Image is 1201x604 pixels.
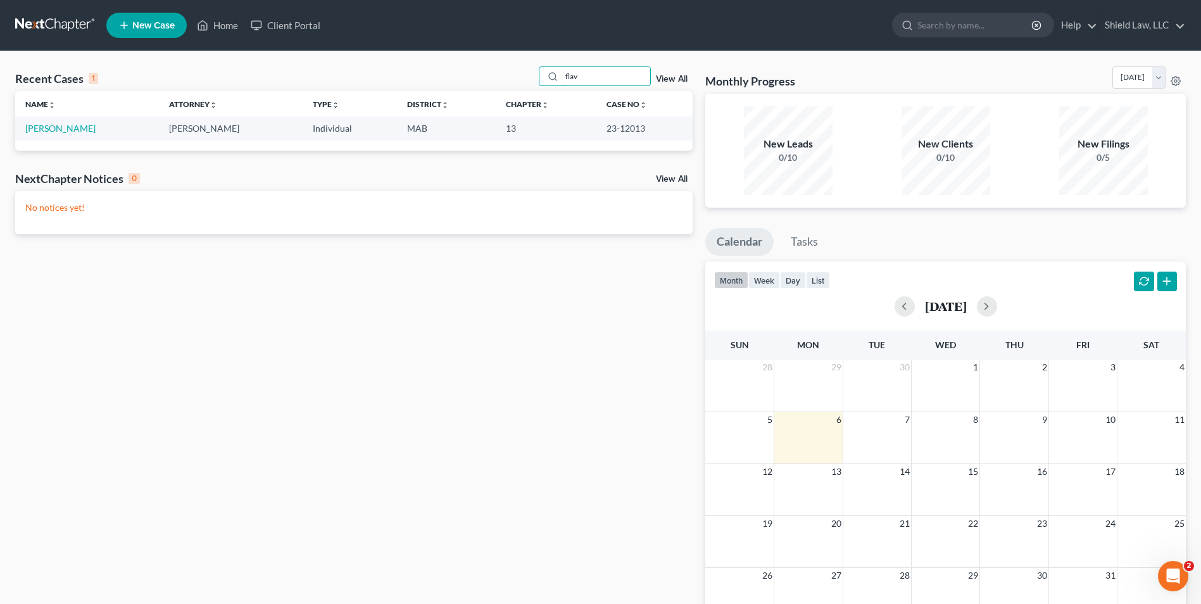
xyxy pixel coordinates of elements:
div: New Leads [744,137,833,151]
span: 2 [1041,360,1048,375]
span: 14 [898,464,911,479]
span: Tue [869,339,885,350]
a: Districtunfold_more [407,99,449,109]
td: 13 [496,116,596,140]
span: Sun [731,339,749,350]
span: 12 [761,464,774,479]
span: 13 [830,464,843,479]
div: 0/10 [744,151,833,164]
div: 0/10 [902,151,990,164]
span: 24 [1104,516,1117,531]
span: 19 [761,516,774,531]
a: Nameunfold_more [25,99,56,109]
span: 31 [1104,568,1117,583]
a: View All [656,75,688,84]
a: Case Nounfold_more [607,99,647,109]
span: New Case [132,21,175,30]
a: Tasks [779,228,829,256]
span: 26 [761,568,774,583]
button: day [780,272,806,289]
span: Wed [935,339,956,350]
span: 25 [1173,516,1186,531]
td: [PERSON_NAME] [159,116,303,140]
span: 5 [766,412,774,427]
span: 29 [967,568,979,583]
i: unfold_more [441,101,449,109]
div: New Filings [1059,137,1148,151]
a: Attorneyunfold_more [169,99,217,109]
i: unfold_more [48,101,56,109]
span: 7 [903,412,911,427]
td: 23-12013 [596,116,693,140]
div: NextChapter Notices [15,171,140,186]
i: unfold_more [541,101,549,109]
i: unfold_more [332,101,339,109]
span: 3 [1109,360,1117,375]
span: Fri [1076,339,1090,350]
span: 29 [830,360,843,375]
a: Chapterunfold_more [506,99,549,109]
button: week [748,272,780,289]
a: Calendar [705,228,774,256]
span: 28 [898,568,911,583]
td: MAB [397,116,496,140]
input: Search by name... [562,67,650,85]
span: 8 [972,412,979,427]
div: 0 [129,173,140,184]
i: unfold_more [210,101,217,109]
span: 30 [1036,568,1048,583]
a: View All [656,175,688,184]
span: 22 [967,516,979,531]
a: [PERSON_NAME] [25,123,96,134]
span: 27 [830,568,843,583]
div: 0/5 [1059,151,1148,164]
a: Help [1055,14,1097,37]
span: 30 [898,360,911,375]
span: 21 [898,516,911,531]
span: 23 [1036,516,1048,531]
div: Recent Cases [15,71,98,86]
span: 20 [830,516,843,531]
span: 2 [1184,561,1194,571]
iframe: Intercom live chat [1158,561,1188,591]
span: 28 [761,360,774,375]
span: 4 [1178,360,1186,375]
input: Search by name... [917,13,1033,37]
span: 17 [1104,464,1117,479]
span: 6 [835,412,843,427]
span: 1 [972,360,979,375]
span: 11 [1173,412,1186,427]
a: Typeunfold_more [313,99,339,109]
span: Sat [1143,339,1159,350]
a: Shield Law, LLC [1098,14,1185,37]
a: Home [191,14,244,37]
div: New Clients [902,137,990,151]
p: No notices yet! [25,201,682,214]
i: unfold_more [639,101,647,109]
a: Client Portal [244,14,327,37]
button: month [714,272,748,289]
button: list [806,272,830,289]
span: 18 [1173,464,1186,479]
div: 1 [89,73,98,84]
h2: [DATE] [925,299,967,313]
span: Mon [797,339,819,350]
span: Thu [1005,339,1024,350]
span: 16 [1036,464,1048,479]
span: 10 [1104,412,1117,427]
span: 15 [967,464,979,479]
span: 9 [1041,412,1048,427]
h3: Monthly Progress [705,73,795,89]
td: Individual [303,116,397,140]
